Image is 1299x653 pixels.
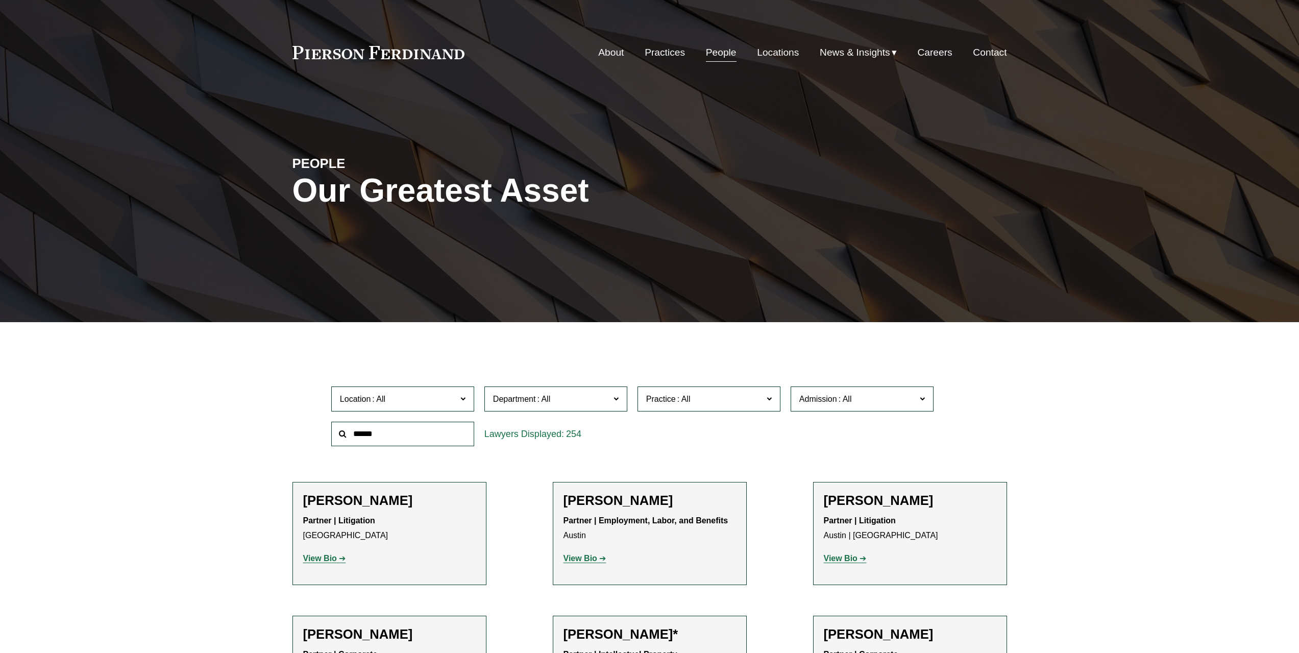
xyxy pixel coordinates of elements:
[820,43,897,62] a: folder dropdown
[303,554,346,563] a: View Bio
[292,155,471,172] h4: PEOPLE
[563,493,736,509] h2: [PERSON_NAME]
[566,429,581,439] span: 254
[493,395,536,403] span: Department
[757,43,799,62] a: Locations
[799,395,837,403] span: Admission
[303,626,476,642] h2: [PERSON_NAME]
[824,626,996,642] h2: [PERSON_NAME]
[598,43,624,62] a: About
[706,43,737,62] a: People
[645,43,685,62] a: Practices
[973,43,1007,62] a: Contact
[303,554,337,563] strong: View Bio
[824,554,867,563] a: View Bio
[292,172,769,209] h1: Our Greatest Asset
[303,493,476,509] h2: [PERSON_NAME]
[563,554,606,563] a: View Bio
[824,514,996,543] p: Austin | [GEOGRAPHIC_DATA]
[303,516,375,525] strong: Partner | Litigation
[824,516,896,525] strong: Partner | Litigation
[824,493,996,509] h2: [PERSON_NAME]
[563,554,597,563] strong: View Bio
[340,395,371,403] span: Location
[646,395,676,403] span: Practice
[824,554,857,563] strong: View Bio
[563,514,736,543] p: Austin
[303,514,476,543] p: [GEOGRAPHIC_DATA]
[563,516,728,525] strong: Partner | Employment, Labor, and Benefits
[917,43,952,62] a: Careers
[563,626,736,642] h2: [PERSON_NAME]*
[820,44,890,62] span: News & Insights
